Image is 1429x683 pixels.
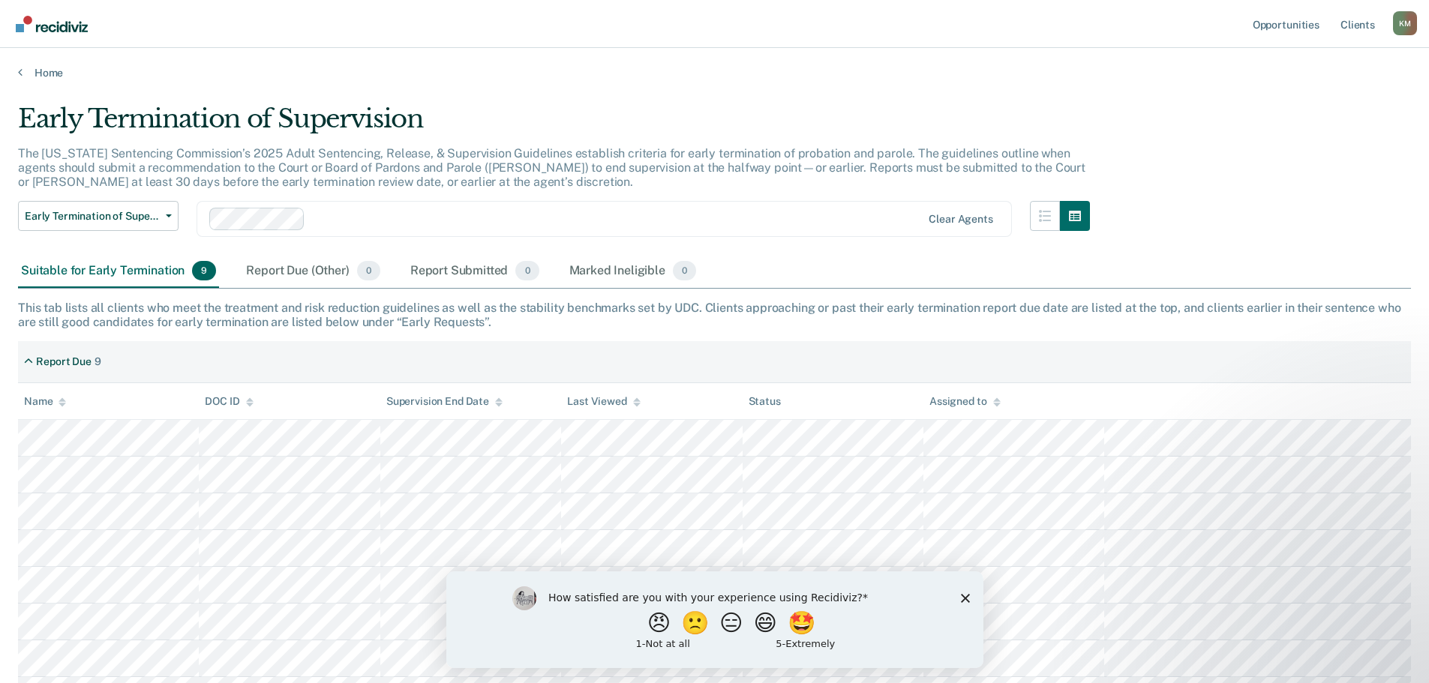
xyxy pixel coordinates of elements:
div: Marked Ineligible0 [566,255,700,288]
iframe: Survey by Kim from Recidiviz [446,571,983,668]
a: Home [18,66,1411,79]
div: Suitable for Early Termination9 [18,255,219,288]
div: Clear agents [929,213,992,226]
div: K M [1393,11,1417,35]
span: 0 [357,261,380,280]
div: Status [749,395,781,408]
div: Early Termination of Supervision [18,103,1090,146]
div: This tab lists all clients who meet the treatment and risk reduction guidelines as well as the st... [18,301,1411,329]
span: 0 [673,261,696,280]
button: Early Termination of Supervision [18,201,179,231]
button: Profile dropdown button [1393,11,1417,35]
div: Name [24,395,66,408]
span: 0 [515,261,539,280]
div: Report Submitted0 [407,255,542,288]
div: Last Viewed [567,395,640,408]
div: Supervision End Date [386,395,503,408]
span: 9 [192,261,216,280]
div: Report Due (Other)0 [243,255,383,288]
p: The [US_STATE] Sentencing Commission’s 2025 Adult Sentencing, Release, & Supervision Guidelines e... [18,146,1085,189]
div: Report Due9 [18,349,107,374]
div: 9 [95,355,101,368]
div: Report Due [36,355,92,368]
div: Assigned to [929,395,1000,408]
img: Recidiviz [16,16,88,32]
div: DOC ID [205,395,253,408]
span: Early Termination of Supervision [25,210,160,223]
